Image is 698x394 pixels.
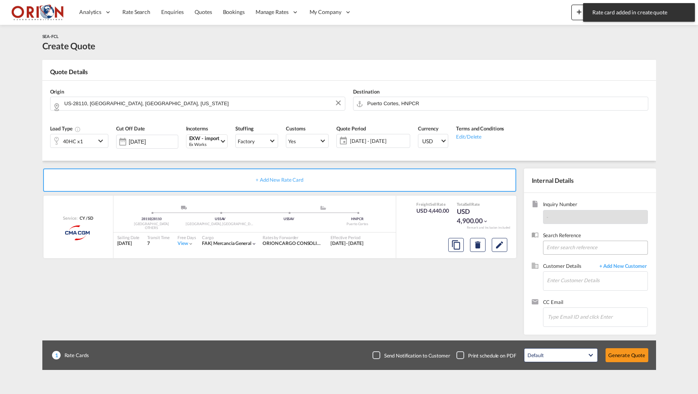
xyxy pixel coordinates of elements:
span: Load Type [50,125,81,132]
md-icon: icon-chevron-down [251,241,257,246]
span: [DATE] - [DATE] [331,240,364,246]
span: Quotes [195,9,212,15]
div: Ex Works [189,141,220,147]
span: Quote Period [336,125,366,132]
span: 28110 [152,217,162,221]
input: Enter search reference [543,241,648,255]
input: Search by Door/Port [64,97,341,110]
div: HNPCR [323,217,392,222]
md-icon: icon-information-outline [75,126,81,132]
div: Default [527,352,544,358]
md-select: Select Incoterms: EXW - import Ex Works [186,134,228,148]
span: Service: [63,215,78,221]
button: Delete [470,238,486,252]
md-chips-wrap: Chips container. Enter the text area, then type text, and press enter to add a chip. [547,308,648,325]
div: [DATE] [117,240,140,247]
div: Edit/Delete [456,132,504,140]
div: 15 Aug 2025 - 31 Aug 2025 [331,240,364,247]
span: Sell [465,202,472,207]
div: Rates by Forwarder [263,234,323,240]
button: Clear Input [332,97,344,109]
input: Chips input. [548,309,625,325]
span: Bookings [223,9,245,15]
div: [GEOGRAPHIC_DATA], [GEOGRAPHIC_DATA] [186,222,254,227]
span: CC Email [543,299,648,307]
div: Freight Rate [416,201,449,207]
md-input-container: US-28110,Monroe, NC,North Carolina [50,97,345,111]
div: Puerto Cortes [323,222,392,227]
span: Manage Rates [256,8,289,16]
button: Edit [492,238,507,252]
md-icon: icon-chevron-down [96,136,108,146]
div: Create Quote [42,40,96,52]
div: Pickup ModeService Type - [151,206,220,213]
span: Terms and Conditions [456,125,504,132]
md-checkbox: Checkbox No Ink [456,351,516,359]
md-select: Select Stuffing: Factory [235,134,278,148]
div: Cargo [202,234,257,240]
div: USD 4,900.00 [457,207,496,226]
span: Destination [353,89,379,95]
input: Enter Customer Details [547,272,648,289]
div: USSAV [254,217,323,222]
div: 7 [147,240,170,247]
div: 40HC x1 [63,136,83,147]
span: [DATE] - [DATE] [348,135,410,146]
img: CMA CGM [58,223,97,243]
img: 2c36fa60c4e911ed9fceb5e2556746cc.JPG [12,3,64,21]
span: Incoterms [186,125,208,132]
div: Internal Details [524,168,656,193]
md-icon: assets/icons/custom/copyQuote.svg [451,240,461,250]
div: Viewicon-chevron-down [178,240,193,247]
span: Rate Search [122,9,150,15]
span: My Company [310,8,341,16]
md-icon: icon-chevron-down [483,219,488,224]
iframe: Chat [6,353,33,382]
span: Enquiries [161,9,184,15]
div: Effective Period [331,234,364,240]
div: Send Notification to Customer [384,352,450,359]
div: Transit Time [147,234,170,240]
img: road [181,206,187,210]
span: Cut Off Date [116,125,145,132]
md-icon: icon-plus 400-fg [574,7,584,16]
div: EXW - import [189,135,220,141]
span: SEA-FCL [42,34,59,39]
span: USD [422,137,440,145]
md-icon: assets/icons/custom/ship-fill.svg [319,206,328,210]
md-select: Select Customs: Yes [286,134,329,148]
div: Free Days [178,234,196,240]
span: Analytics [79,8,101,16]
span: Customer Details [543,262,595,271]
div: + Add New Rate Card [43,168,516,192]
span: | [151,217,152,221]
button: icon-plus 400-fgNewicon-chevron-down [571,5,607,20]
span: Rate card added in create quote [590,9,688,16]
span: ORION CARGO CONSOLIDATORS S. R. L. DE C. V. [263,240,366,246]
button: Generate Quote [606,348,648,362]
div: Print schedule on PDF [468,352,516,359]
span: Inquiry Number [543,201,648,210]
span: 28110 [141,217,152,221]
span: + Add New Rate Card [256,177,303,183]
md-icon: icon-calendar [337,136,346,146]
span: Search Reference [543,232,648,241]
div: ORION CARGO CONSOLIDATORS S. R. L. DE C. V. [263,240,323,247]
span: Rate Cards [61,352,89,359]
div: CY / SD [78,215,93,221]
div: Factory [238,138,254,144]
md-checkbox: Checkbox No Ink [372,351,450,359]
span: + Add New Customer [595,262,648,271]
div: Quote Details [42,68,656,80]
div: Remark and Inclusion included [461,226,516,230]
span: Sell [430,202,437,207]
span: Customs [286,125,305,132]
div: USSAV [186,217,254,222]
button: Copy [448,238,464,252]
span: New [574,9,604,15]
span: Stuffing [235,125,253,132]
span: | [211,240,212,246]
div: USD 4,440.00 [416,207,449,215]
span: FAK [202,240,213,246]
span: [DATE] - [DATE] [350,137,408,144]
